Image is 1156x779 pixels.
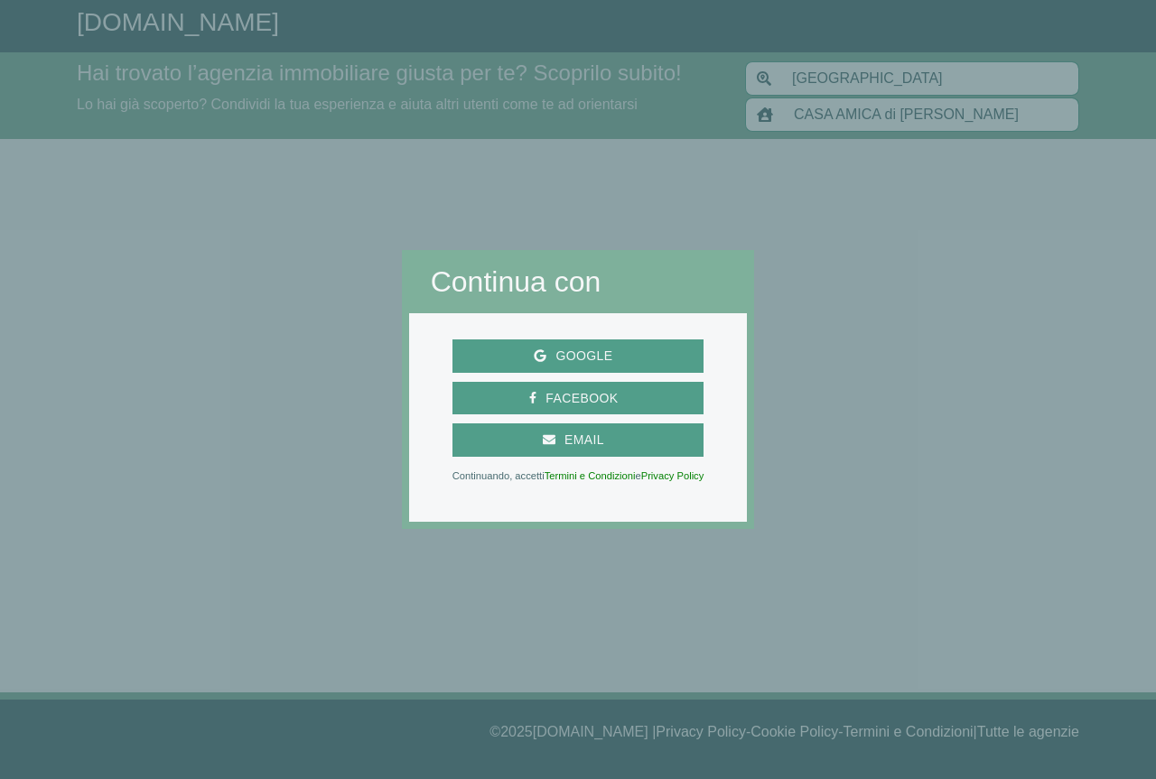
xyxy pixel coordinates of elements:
button: Facebook [452,382,704,415]
span: Email [555,429,613,451]
span: Google [546,345,621,367]
button: Email [452,423,704,457]
span: Facebook [536,387,627,410]
h2: Continua con [431,264,726,299]
button: Google [452,339,704,373]
a: Privacy Policy [641,470,704,481]
a: Termini e Condizioni [545,470,636,481]
p: Continuando, accetti e [452,471,704,480]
